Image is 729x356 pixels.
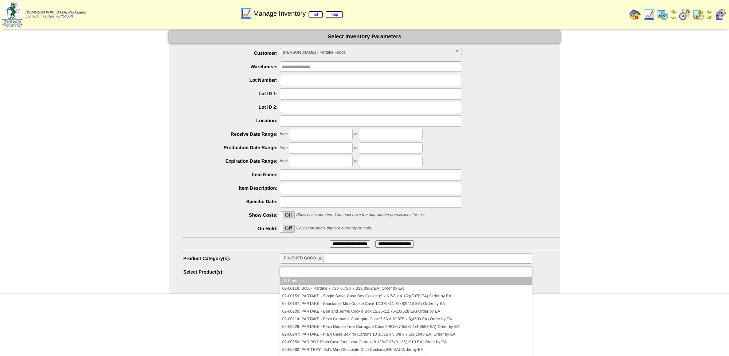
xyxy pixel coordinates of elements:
span: Show costs per item. You must have the appropriate permissions for this. [296,213,426,217]
span: from [280,159,288,164]
span: Only show items that are currently on hold. [296,226,372,231]
label: Lot ID 1: [183,91,280,96]
img: calendarcustomer.gif [714,9,726,20]
span: FINISHED GOOD [284,256,316,260]
label: Warehouse: [183,64,280,69]
label: Receive Date Range: [183,131,280,137]
label: Customer: [183,50,280,56]
label: Product Category(s): [183,256,280,261]
label: Item Description: [183,185,280,191]
span: to [354,132,357,137]
li: All Products [280,277,532,285]
label: Item Name: [183,172,280,177]
span: from [280,146,288,150]
label: Specific Date: [183,199,280,204]
img: arrowleft.gif [671,9,677,15]
li: 02-00214: PARTAKE - Plain Grahams Corrugate Case 7.66 x 10.875 x 5(4590 EA) Order by EA [280,316,532,323]
a: map [326,11,343,18]
img: arrowleft.gif [706,9,712,15]
img: calendarblend.gif [679,9,690,20]
li: 02-00200: PARTAKE - Ben and Jerrys Cookie Box 15.25x12.75x10(628 EA) Order by EA [280,308,532,316]
div: OnOff [280,211,295,219]
img: arrowright.gif [706,15,712,20]
label: Location: [183,118,280,123]
span: from [280,132,288,137]
label: Off [280,212,295,219]
li: 02-00197: PARTAKE - Snackable Mini Cookie Case 12.375x11.75x8(9414 EA) Order by EA [280,300,532,308]
li: 02-00250: PAR BOX Plain Case for Linear Cartons 8.125x7.25x8.125(1910 EA) Order by EA [280,338,532,346]
label: Lot ID 2: [183,104,280,110]
li: 02-00247: PARTAKE - Plain Case Box for Cartons 10 15/16 x 5 3/8 x 7 1/2(1040 EA) Order by EA [280,331,532,338]
img: line_graph.gif [240,8,252,19]
label: Select Product(s): [183,269,280,275]
li: 02-00116: BOX - Partake 7.75 x 6.75 x 7.313(3962 EA) Order by EA [280,285,532,293]
div: Select Inventory Parameters [169,30,560,43]
li: 02-00229: PARTAKE - Plain Double Tree Corrugate Case 9 9/16x7 5/8x3 1/4(5557 EA) Order by EA [280,323,532,331]
li: 02-00262: PAR TRAY - BJ's Mini Chocolate Chip Cookies(940 EA) Order by EA [280,346,532,354]
span: to [354,159,357,164]
img: calendarinout.gif [693,9,704,20]
img: line_graph.gif [643,9,655,20]
li: 02-00159: PARTAKE - Single Serve Case Box Cookie (9 x 6 7/8 x 4 1/2)(3070 EA) Order by EA [280,293,532,300]
label: Lot Number: [183,77,280,83]
span: to [354,146,357,150]
div: OnOff [280,225,295,233]
img: home.gif [629,9,641,20]
a: list [309,11,323,18]
span: [PERSON_NAME] - Partake Foods [283,48,452,57]
span: Logged in as Ddisney [26,11,86,19]
span: [DEMOGRAPHIC_DATA] Packaging [26,11,86,15]
span: Manage Inventory [253,10,343,18]
label: Off [280,225,295,232]
img: calendarprod.gif [657,9,669,20]
a: (logout) [60,15,73,19]
img: arrowright.gif [671,15,677,20]
label: Expiration Date Range: [183,158,280,164]
img: zoroco-logo-small.webp [2,2,22,27]
label: Production Date Range: [183,145,280,150]
label: Show Costs: [183,212,280,218]
label: On Hold: [183,226,280,231]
